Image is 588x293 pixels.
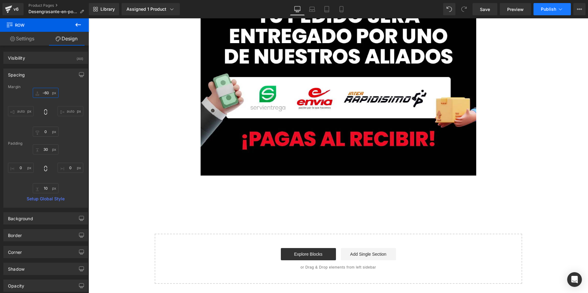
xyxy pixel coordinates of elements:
button: Undo [443,3,455,15]
a: Preview [500,3,531,15]
div: Spacing [8,69,25,77]
div: Shadow [8,263,24,272]
a: Setup Global Style [8,196,83,201]
div: v6 [12,5,20,13]
button: More [573,3,586,15]
button: Publish [533,3,571,15]
input: 0 [8,163,34,173]
input: 0 [33,127,58,137]
button: Redo [458,3,470,15]
div: Border [8,229,22,238]
div: Background [8,213,33,221]
div: Padding [8,141,83,146]
span: Preview [507,6,524,13]
div: Open Intercom Messenger [567,272,582,287]
a: Product Pages [28,3,89,8]
p: or Drag & Drop elements from left sidebar [76,247,424,251]
input: 0 [8,106,34,116]
span: Row [6,18,67,32]
span: Save [480,6,490,13]
a: Laptop [305,3,319,15]
a: Desktop [290,3,305,15]
a: Design [44,32,89,46]
div: Opacity [8,280,24,288]
span: Desengrasante-en-polvo [28,9,77,14]
a: Add Single Section [252,230,307,242]
input: 0 [58,106,83,116]
div: Assigned 1 Product [126,6,175,12]
div: (All) [77,52,83,62]
a: Tablet [319,3,334,15]
div: Margin [8,85,83,89]
input: 0 [33,183,58,193]
div: Visibility [8,52,25,61]
a: Explore Blocks [192,230,247,242]
input: 0 [58,163,83,173]
input: 0 [33,144,58,154]
input: 0 [33,88,58,98]
div: Corner [8,246,22,255]
span: Publish [541,7,556,12]
a: Mobile [334,3,349,15]
a: v6 [2,3,24,15]
a: New Library [89,3,119,15]
span: Library [100,6,115,12]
